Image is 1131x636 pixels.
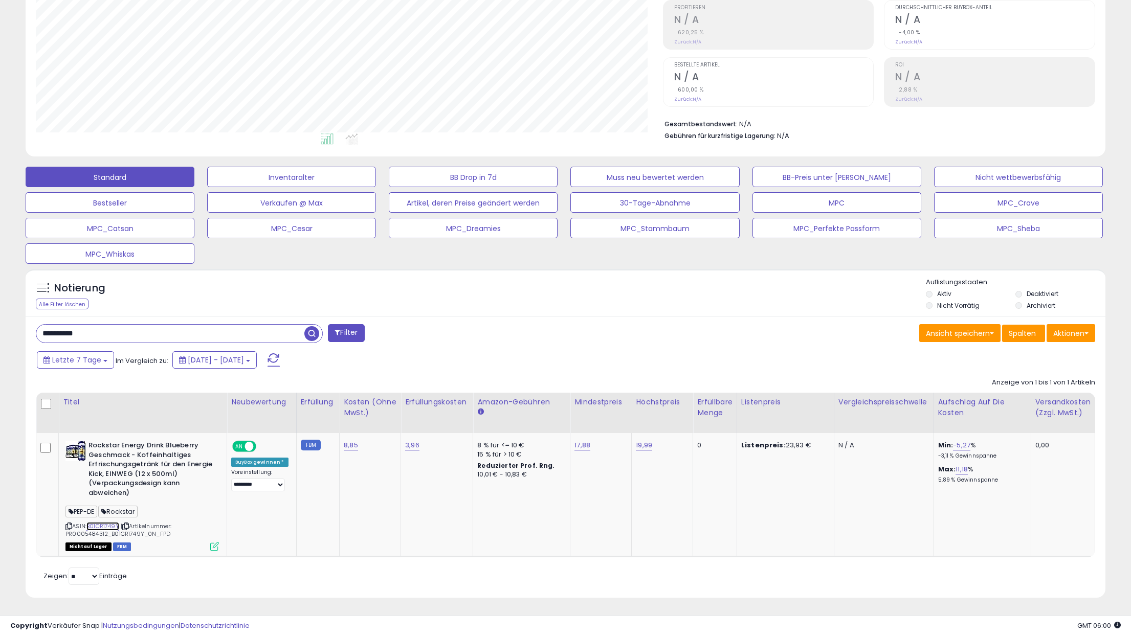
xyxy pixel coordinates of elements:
[26,218,194,238] button: MPC_Catsan
[895,4,992,11] font: Durchschnittlicher Buybox-Anteil
[207,192,376,213] button: Verkaufen @ Max
[231,397,286,407] font: Neubewertung
[926,328,990,338] font: Ansicht speichern
[1077,621,1121,630] span: 2025-09-18 09:12 GMT
[752,218,921,238] button: MPC_Perfekte Passform
[895,39,914,45] font: Zurück:
[793,223,880,234] font: MPC_Perfekte Passform
[938,464,956,474] font: Max:
[1047,324,1095,343] button: Aktionen
[93,198,127,208] font: Bestseller
[1053,328,1084,338] font: Aktionen
[106,507,135,516] font: Rockstar
[926,277,989,287] font: Auflistungsstaaten:
[389,167,558,187] button: BB Drop in 7d
[99,571,127,581] font: Einträge
[697,397,733,418] font: Erfüllbare Menge
[636,397,680,407] font: Höchstpreis
[895,70,920,84] font: N / A
[235,443,242,450] font: AN
[937,289,951,298] font: Aktiv
[207,167,376,187] button: Inventaralter
[636,440,652,450] a: 19,99
[674,96,693,102] font: Zurück:
[752,167,921,187] button: BB-Preis unter [PERSON_NAME]
[1077,621,1111,630] font: GMT 06:00
[752,192,921,213] button: MPC
[63,397,79,407] font: Titel
[620,198,691,208] font: 30-Tage-Abnahme
[838,440,854,450] font: N / A
[181,621,250,630] a: Datenschutzrichtlinie
[997,198,1039,208] font: MPC_Crave
[94,172,126,183] font: Standard
[405,440,419,450] a: 3,96
[37,351,114,369] button: Letzte 7 Tage
[26,167,194,187] button: Standard
[953,440,970,450] font: -5,27
[344,440,358,450] font: 8,85
[446,223,501,234] font: MPC_Dreamies
[934,167,1103,187] button: Nicht wettbewerbsfähig
[389,192,558,213] button: Artikel, deren Preise geändert werden
[620,223,690,234] font: MPC_Stammbaum
[674,4,705,11] font: Profitieren
[992,377,1095,387] font: Anzeige von 1 bis 1 von 1 Artikeln
[664,120,738,128] font: Gesamtbestandswert:
[914,96,922,102] font: N/A
[674,39,693,45] font: Zurück:
[88,440,212,497] font: Rockstar Energy Drink Blueberry Geschmack - Koffeinhaltiges Erfrischungsgetränk für den Energie K...
[895,96,914,102] font: Zurück:
[477,461,555,470] font: Reduzierter Prof. Rng.
[405,440,419,450] font: 3,96
[301,397,333,407] font: Erfüllung
[26,243,194,264] button: MPC_Whiskas
[87,223,134,234] font: MPC_Catsan
[783,172,891,183] font: BB-Preis unter [PERSON_NAME]
[674,13,699,27] font: N / A
[741,397,781,407] font: Listenpreis
[777,131,789,141] font: N/A
[956,464,968,474] font: 11,18
[693,39,701,45] font: N/A
[997,223,1040,234] font: MPC_Sheba
[674,61,720,69] font: Bestellte Artikel
[235,459,284,465] font: BuyBox gewinnen *
[1035,397,1091,418] font: Versandkosten (zzgl. MwSt.)
[919,324,1001,343] button: Ansicht speichern
[72,522,86,530] font: ASIN:
[741,440,786,450] font: Listenpreis:
[570,192,739,213] button: 30-Tage-Abnahme
[938,440,953,450] font: Min:
[968,464,973,474] font: %
[838,397,927,407] font: Vergleichspreisschwelle
[306,441,316,449] font: FBM
[574,440,590,450] a: 17,88
[938,452,997,460] font: -3,11 % Gewinnspanne
[74,507,94,516] font: PEP-DE
[188,355,244,365] font: [DATE] - [DATE]
[1009,328,1036,338] font: Spalten
[271,223,313,234] font: MPC_Cesar
[678,29,704,36] font: 620,25 %
[43,571,69,581] font: Zeigen:
[570,167,739,187] button: Muss neu bewertet werden
[975,172,1061,183] font: Nicht wettbewerbsfähig
[52,355,101,365] font: Letzte 7 Tage
[85,249,135,259] font: MPC_Whiskas
[678,86,704,94] font: 600,00 %
[48,621,103,630] font: Verkäufer Snap |
[86,522,119,530] font: B01CR1749Y
[739,119,751,129] font: N/A
[895,13,920,27] font: N / A
[953,440,970,450] a: -5,27
[405,397,467,407] font: Erfüllungskosten
[970,440,976,450] font: %
[407,198,540,208] font: Artikel, deren Preise geändert werden
[103,621,179,630] a: Nutzungsbedingungen
[26,192,194,213] button: Bestseller
[899,86,917,94] font: 2,88 %
[938,476,999,484] font: 5,89 % Gewinnspanne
